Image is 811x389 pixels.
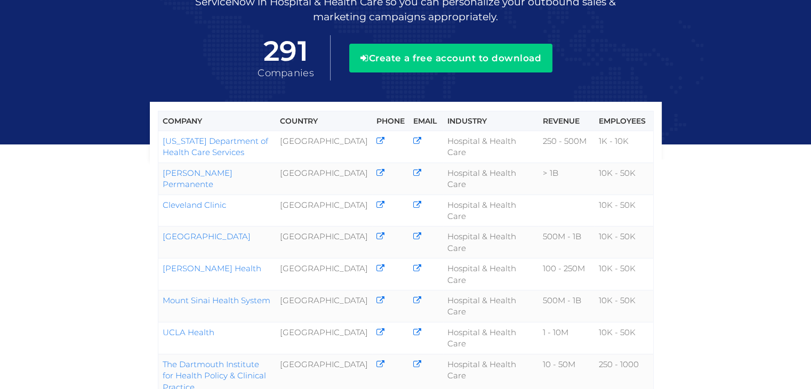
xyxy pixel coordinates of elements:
[276,258,372,290] td: [GEOGRAPHIC_DATA]
[443,194,539,226] td: Hospital & Health Care
[163,136,268,157] a: [US_STATE] Department of Health Care Services
[539,226,595,258] td: 500M - 1B
[276,226,372,258] td: [GEOGRAPHIC_DATA]
[595,258,653,290] td: 10K - 50K
[595,226,653,258] td: 10K - 50K
[443,111,539,131] th: Industry
[276,111,372,131] th: Country
[258,36,314,67] span: 291
[443,131,539,163] td: Hospital & Health Care
[443,226,539,258] td: Hospital & Health Care
[372,111,409,131] th: Phone
[595,194,653,226] td: 10K - 50K
[158,111,276,131] th: Company
[163,263,261,273] a: [PERSON_NAME] Health
[258,67,314,79] span: Companies
[276,163,372,194] td: [GEOGRAPHIC_DATA]
[276,194,372,226] td: [GEOGRAPHIC_DATA]
[539,131,595,163] td: 250 - 500M
[443,163,539,194] td: Hospital & Health Care
[349,44,552,72] button: Create a free account to download
[539,258,595,290] td: 100 - 250M
[539,111,595,131] th: Revenue
[595,111,653,131] th: Employees
[163,168,232,189] a: [PERSON_NAME] Permanente
[539,163,595,194] td: > 1B
[443,322,539,354] td: Hospital & Health Care
[409,111,443,131] th: Email
[595,131,653,163] td: 1K - 10K
[276,131,372,163] td: [GEOGRAPHIC_DATA]
[163,327,214,337] a: UCLA Health
[595,163,653,194] td: 10K - 50K
[539,322,595,354] td: 1 - 10M
[443,258,539,290] td: Hospital & Health Care
[443,290,539,322] td: Hospital & Health Care
[163,295,270,305] a: Mount Sinai Health System
[163,231,251,241] a: [GEOGRAPHIC_DATA]
[595,322,653,354] td: 10K - 50K
[276,290,372,322] td: [GEOGRAPHIC_DATA]
[276,322,372,354] td: [GEOGRAPHIC_DATA]
[539,290,595,322] td: 500M - 1B
[595,290,653,322] td: 10K - 50K
[163,200,226,210] a: Cleveland Clinic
